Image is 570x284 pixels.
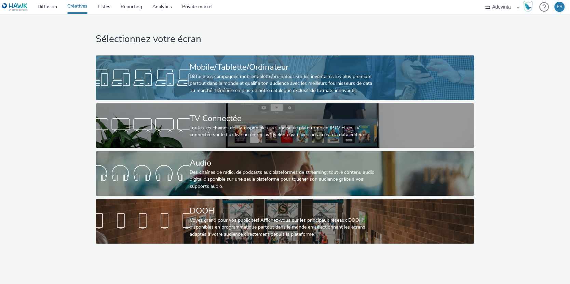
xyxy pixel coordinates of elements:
[190,217,378,238] div: Voyez grand pour vos publicités! Affichez-vous sur les principaux réseaux DOOH disponibles en pro...
[190,61,378,73] div: Mobile/Tablette/Ordinateur
[190,113,378,125] div: TV Connectée
[190,169,378,190] div: Des chaînes de radio, de podcasts aux plateformes de streaming: tout le contenu audio digital dis...
[190,157,378,169] div: Audio
[190,125,378,139] div: Toutes les chaines de TV disponibles sur une seule plateforme en IPTV et en TV connectée sur le f...
[190,73,378,94] div: Diffuse tes campagnes mobile/tablette/ordinateur sur les inventaires les plus premium partout dan...
[96,103,474,148] a: TV ConnectéeToutes les chaines de TV disponibles sur une seule plateforme en IPTV et en TV connec...
[96,151,474,196] a: AudioDes chaînes de radio, de podcasts aux plateformes de streaming: tout le contenu audio digita...
[557,2,562,12] div: ES
[523,1,536,12] a: Hawk Academy
[2,3,28,11] img: undefined Logo
[96,199,474,244] a: DOOHVoyez grand pour vos publicités! Affichez-vous sur les principaux réseaux DOOH disponibles en...
[190,205,378,217] div: DOOH
[523,1,533,12] img: Hawk Academy
[96,55,474,100] a: Mobile/Tablette/OrdinateurDiffuse tes campagnes mobile/tablette/ordinateur sur les inventaires le...
[96,33,474,46] h1: Sélectionnez votre écran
